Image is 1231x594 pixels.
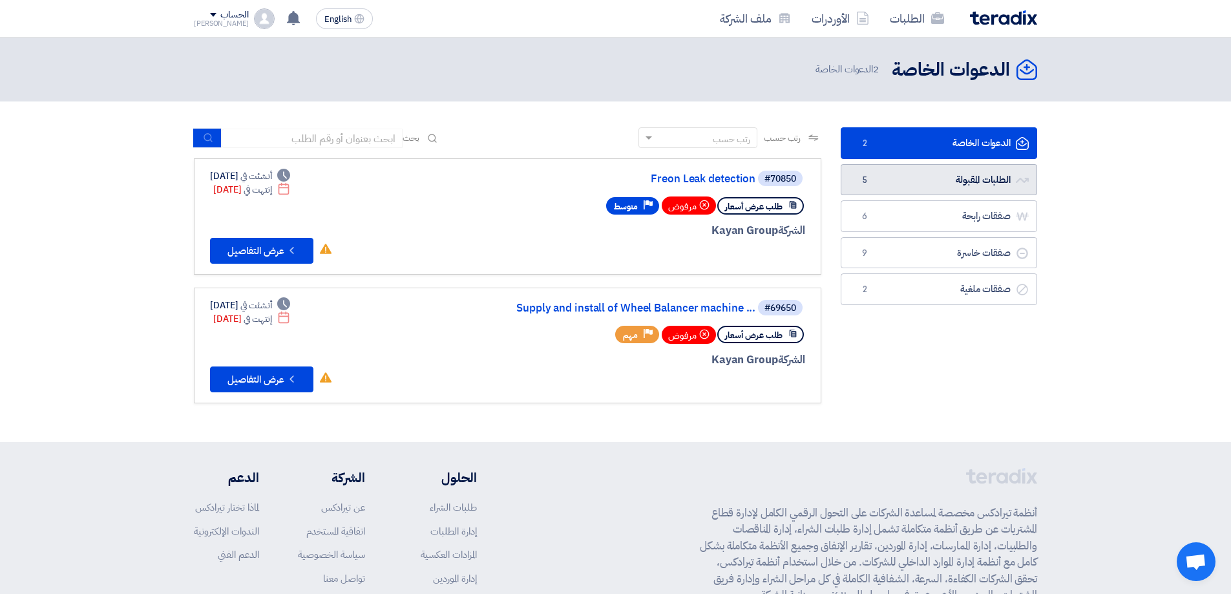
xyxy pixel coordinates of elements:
[857,247,872,260] span: 9
[210,169,290,183] div: [DATE]
[430,500,477,514] a: طلبات الشراء
[841,200,1037,232] a: صفقات رابحة6
[210,366,313,392] button: عرض التفاصيل
[194,524,259,538] a: الندوات الإلكترونية
[497,302,755,314] a: Supply and install of Wheel Balancer machine ...
[614,200,638,213] span: متوسط
[778,222,806,239] span: الشركة
[892,58,1010,83] h2: الدعوات الخاصة
[194,20,249,27] div: [PERSON_NAME]
[841,273,1037,305] a: صفقات ملغية2
[801,3,879,34] a: الأوردرات
[764,131,801,145] span: رتب حسب
[194,468,259,487] li: الدعم
[222,129,403,148] input: ابحث بعنوان أو رقم الطلب
[404,468,477,487] li: الحلول
[873,62,879,76] span: 2
[220,10,248,21] div: الحساب
[970,10,1037,25] img: Teradix logo
[494,222,805,239] div: Kayan Group
[857,137,872,150] span: 2
[857,210,872,223] span: 6
[623,329,638,341] span: مهم
[421,547,477,562] a: المزادات العكسية
[662,196,716,215] div: مرفوض
[713,133,750,146] div: رتب حسب
[195,500,259,514] a: لماذا تختار تيرادكس
[213,183,290,196] div: [DATE]
[710,3,801,34] a: ملف الشركة
[764,304,796,313] div: #69650
[857,174,872,187] span: 5
[725,329,783,341] span: طلب عرض أسعار
[324,15,352,24] span: English
[218,547,259,562] a: الدعم الفني
[323,571,365,586] a: تواصل معنا
[403,131,419,145] span: بحث
[244,183,271,196] span: إنتهت في
[298,547,365,562] a: سياسة الخصوصية
[316,8,373,29] button: English
[210,238,313,264] button: عرض التفاصيل
[815,62,881,77] span: الدعوات الخاصة
[725,200,783,213] span: طلب عرض أسعار
[1177,542,1215,581] div: دردشة مفتوحة
[497,173,755,185] a: Freon Leak detection
[764,175,796,184] div: #70850
[210,299,290,312] div: [DATE]
[662,326,716,344] div: مرفوض
[254,8,275,29] img: profile_test.png
[213,312,290,326] div: [DATE]
[433,571,477,586] a: إدارة الموردين
[240,169,271,183] span: أنشئت في
[321,500,365,514] a: عن تيرادكس
[430,524,477,538] a: إدارة الطلبات
[240,299,271,312] span: أنشئت في
[306,524,365,538] a: اتفاقية المستخدم
[841,164,1037,196] a: الطلبات المقبولة5
[778,352,806,368] span: الشركة
[841,237,1037,269] a: صفقات خاسرة9
[494,352,805,368] div: Kayan Group
[879,3,954,34] a: الطلبات
[857,283,872,296] span: 2
[841,127,1037,159] a: الدعوات الخاصة2
[298,468,365,487] li: الشركة
[244,312,271,326] span: إنتهت في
